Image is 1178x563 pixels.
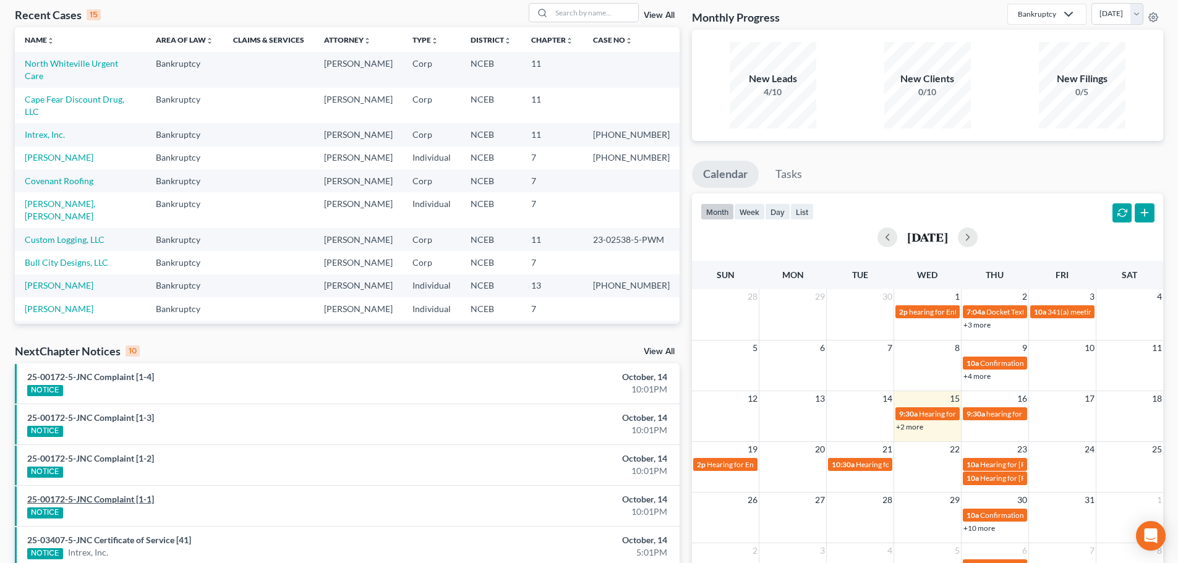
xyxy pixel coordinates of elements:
[963,523,995,533] a: +10 more
[461,88,521,123] td: NCEB
[954,289,961,304] span: 1
[1039,72,1125,86] div: New Filings
[881,391,894,406] span: 14
[156,35,213,44] a: Area of Lawunfold_more
[146,192,223,227] td: Bankruptcy
[403,169,461,192] td: Corp
[967,460,979,469] span: 10a
[1021,289,1028,304] span: 2
[1016,493,1028,507] span: 30
[980,510,1061,520] span: Confirmation hearing for
[25,58,118,81] a: North Whiteville Urgent Care
[884,72,971,86] div: New Clients
[25,234,105,245] a: Custom Logging, LLC
[25,176,93,186] a: Covenant Roofing
[314,321,403,356] td: [PERSON_NAME]
[583,228,680,251] td: 23-02538-5-PWM
[462,371,667,383] div: October, 14
[963,371,991,381] a: +4 more
[986,307,1038,316] span: Docket Text: for
[87,9,101,20] div: 15
[521,321,583,356] td: 13
[764,161,813,188] a: Tasks
[899,409,918,418] span: 9:30a
[751,543,759,558] span: 2
[967,409,985,418] span: 9:30a
[314,146,403,169] td: [PERSON_NAME]
[782,269,804,280] span: Mon
[881,493,894,507] span: 28
[146,274,223,297] td: Bankruptcy
[949,391,961,406] span: 15
[27,535,191,545] a: 25-03407-5-JNC Certificate of Service [41]
[462,412,667,424] div: October, 14
[583,123,680,146] td: [PHONE_NUMBER]
[314,251,403,274] td: [PERSON_NAME]
[1016,391,1028,406] span: 16
[25,257,108,268] a: Bull City Designs, LLC
[403,52,461,87] td: Corp
[314,274,403,297] td: [PERSON_NAME]
[1083,391,1096,406] span: 17
[461,251,521,274] td: NCEB
[25,129,65,140] a: Intrex, Inc.
[644,11,675,20] a: View All
[504,37,511,44] i: unfold_more
[583,146,680,169] td: [PHONE_NUMBER]
[521,274,583,297] td: 13
[730,72,816,86] div: New Leads
[593,35,633,44] a: Case Nounfold_more
[886,341,894,355] span: 7
[27,412,154,423] a: 25-00172-5-JNC Complaint [1-3]
[583,274,680,297] td: [PHONE_NUMBER]
[917,269,937,280] span: Wed
[68,546,108,559] a: Intrex, Inc.
[819,341,826,355] span: 6
[1083,442,1096,457] span: 24
[403,321,461,356] td: Individual
[25,303,93,314] a: [PERSON_NAME]
[707,460,844,469] span: Hearing for Entecco Filter Technology, Inc.
[314,123,403,146] td: [PERSON_NAME]
[27,507,63,519] div: NOTICE
[462,506,667,518] div: 10:01PM
[856,460,991,469] span: Hearing for Cape Fear Discount Drug, LLC
[146,52,223,87] td: Bankruptcy
[462,452,667,465] div: October, 14
[1056,269,1069,280] span: Fri
[462,383,667,396] div: 10:01PM
[314,228,403,251] td: [PERSON_NAME]
[521,169,583,192] td: 7
[146,123,223,146] td: Bankruptcy
[746,391,759,406] span: 12
[967,510,979,520] span: 10a
[717,269,735,280] span: Sun
[886,543,894,558] span: 4
[146,297,223,320] td: Bankruptcy
[25,94,124,117] a: Cape Fear Discount Drug, LLC
[314,297,403,320] td: [PERSON_NAME]
[701,203,734,220] button: month
[324,35,371,44] a: Attorneyunfold_more
[692,10,780,25] h3: Monthly Progress
[697,460,706,469] span: 2p
[954,341,961,355] span: 8
[1083,493,1096,507] span: 31
[461,169,521,192] td: NCEB
[25,280,93,290] a: [PERSON_NAME]
[146,146,223,169] td: Bankruptcy
[462,546,667,559] div: 5:01PM
[1151,391,1163,406] span: 18
[461,146,521,169] td: NCEB
[314,192,403,227] td: [PERSON_NAME]
[412,35,438,44] a: Typeunfold_more
[907,231,948,243] h2: [DATE]
[521,251,583,274] td: 7
[521,192,583,227] td: 7
[126,345,140,357] div: 10
[27,494,154,504] a: 25-00172-5-JNC Complaint [1-1]
[919,409,1148,418] span: Hearing for [PERSON_NAME] [PERSON_NAME] and [PERSON_NAME]
[884,86,971,98] div: 0/10
[986,269,1004,280] span: Thu
[403,228,461,251] td: Corp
